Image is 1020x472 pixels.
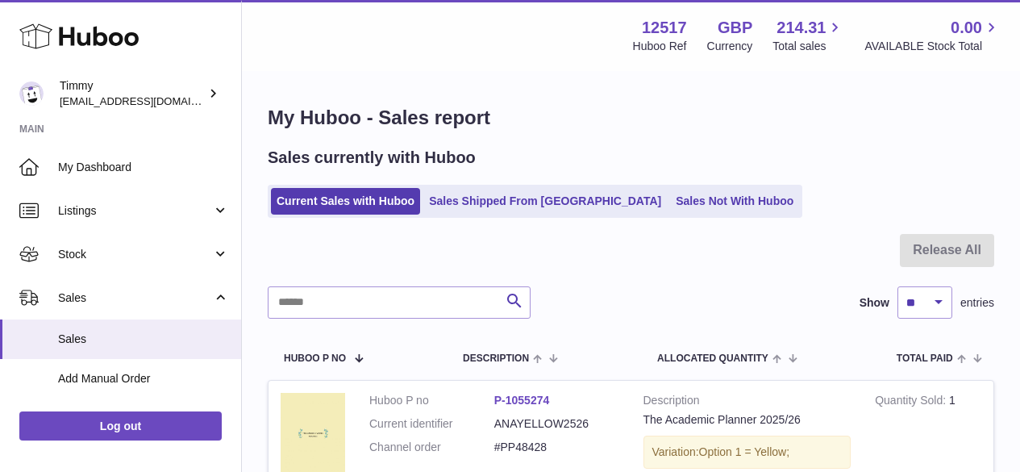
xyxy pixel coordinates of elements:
[772,17,844,54] a: 214.31 Total sales
[960,295,994,311] span: entries
[776,17,826,39] span: 214.31
[284,353,346,364] span: Huboo P no
[897,353,953,364] span: Total paid
[494,394,550,407] a: P-1055274
[643,412,851,428] div: The Academic Planner 2025/26
[60,94,237,107] span: [EMAIL_ADDRESS][DOMAIN_NAME]
[60,78,205,109] div: Timmy
[58,371,229,386] span: Add Manual Order
[657,353,768,364] span: ALLOCATED Quantity
[58,290,212,306] span: Sales
[271,188,420,215] a: Current Sales with Huboo
[369,393,494,408] dt: Huboo P no
[369,440,494,455] dt: Channel order
[642,17,687,39] strong: 12517
[268,105,994,131] h1: My Huboo - Sales report
[494,416,619,432] dd: ANAYELLOW2526
[268,147,476,169] h2: Sales currently with Huboo
[860,295,889,311] label: Show
[772,39,844,54] span: Total sales
[633,39,687,54] div: Huboo Ref
[707,39,753,54] div: Currency
[19,81,44,106] img: internalAdmin-12517@internal.huboo.com
[864,17,1001,54] a: 0.00 AVAILABLE Stock Total
[494,440,619,455] dd: #PP48428
[423,188,667,215] a: Sales Shipped From [GEOGRAPHIC_DATA]
[58,332,229,347] span: Sales
[643,436,851,469] div: Variation:
[670,188,799,215] a: Sales Not With Huboo
[58,203,212,219] span: Listings
[643,393,851,412] strong: Description
[58,160,229,175] span: My Dashboard
[58,247,212,262] span: Stock
[463,353,529,364] span: Description
[864,39,1001,54] span: AVAILABLE Stock Total
[951,17,982,39] span: 0.00
[19,411,222,441] a: Log out
[875,394,949,411] strong: Quantity Sold
[369,416,494,432] dt: Current identifier
[699,445,789,458] span: Option 1 = Yellow;
[718,17,752,39] strong: GBP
